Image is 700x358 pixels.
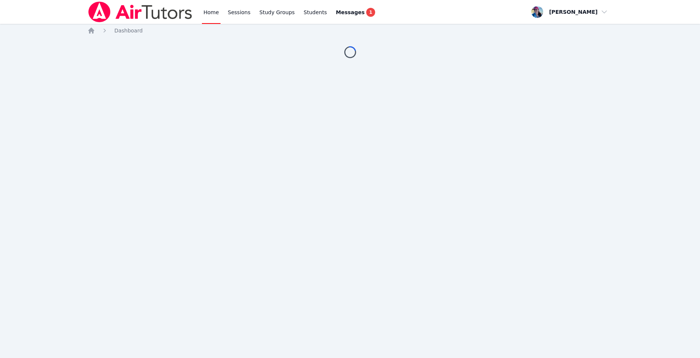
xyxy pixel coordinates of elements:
[366,8,375,17] span: 1
[114,28,143,34] span: Dashboard
[88,1,193,22] img: Air Tutors
[336,9,365,16] span: Messages
[88,27,612,34] nav: Breadcrumb
[114,27,143,34] a: Dashboard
